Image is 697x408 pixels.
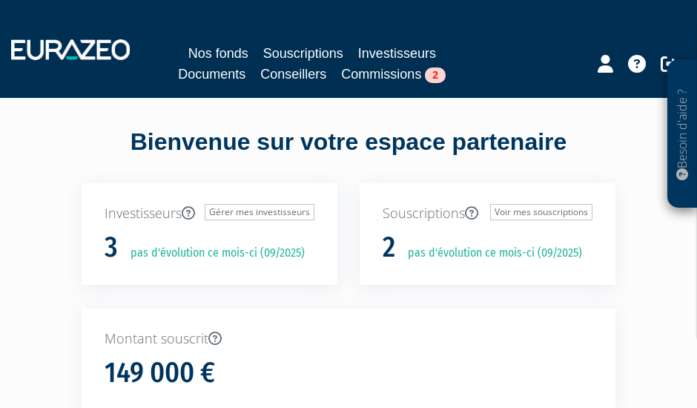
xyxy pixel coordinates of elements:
h1: 2 [383,232,395,263]
a: Conseillers [260,64,326,85]
span: 2 [425,68,446,83]
a: Souscriptions [263,43,343,64]
p: pas d'évolution ce mois-ci (09/2025) [397,245,582,262]
p: Montant souscrit [105,329,592,349]
p: pas d'évolution ce mois-ci (09/2025) [120,245,305,262]
h1: 149 000 € [105,358,215,389]
h1: 3 [105,232,118,263]
a: Investisseurs [358,43,436,64]
a: Nos fonds [188,43,248,64]
p: Investisseurs [105,204,314,223]
a: Gérer mes investisseurs [205,204,314,220]
p: Souscriptions [383,204,592,223]
a: Commissions2 [341,64,446,85]
a: Voir mes souscriptions [490,204,592,220]
p: Besoin d'aide ? [674,68,691,201]
img: 1732889491-logotype_eurazeo_blanc_rvb.png [11,39,130,60]
div: Bienvenue sur votre espace partenaire [70,125,627,183]
a: Documents [178,64,245,85]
